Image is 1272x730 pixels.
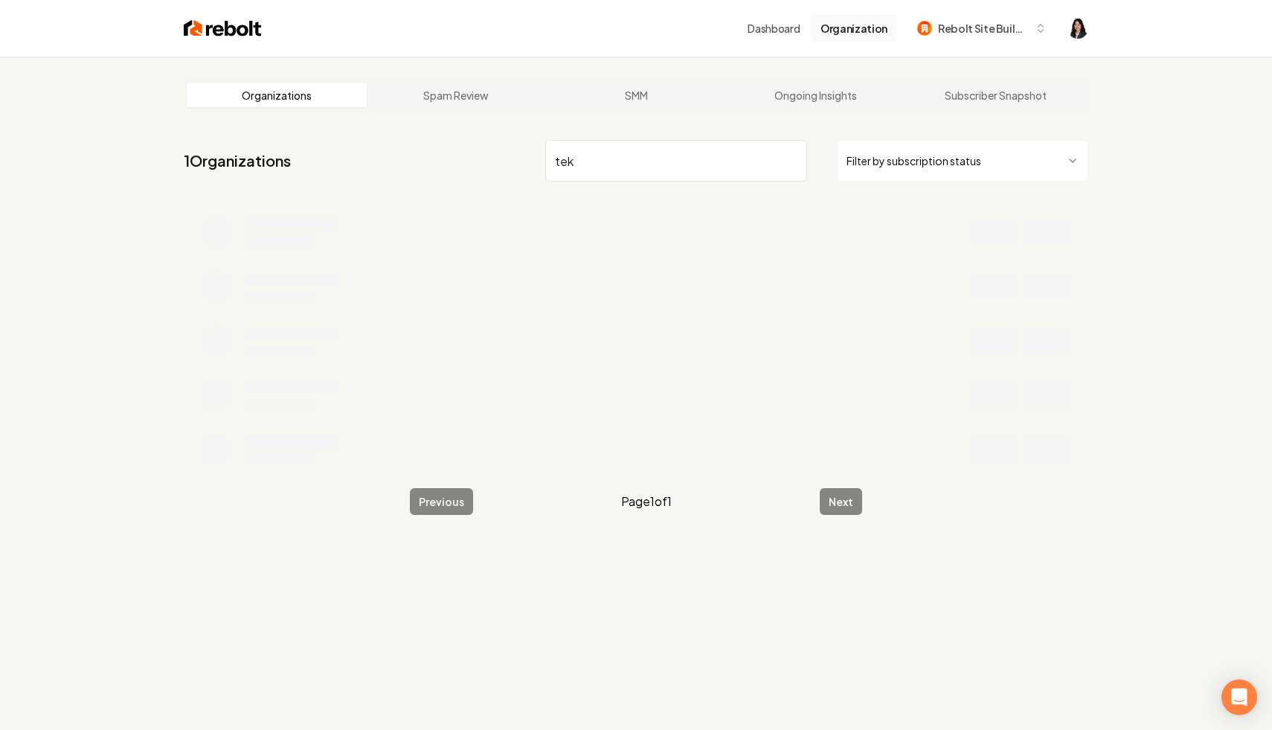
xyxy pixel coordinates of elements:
img: Rebolt Site Builder [917,21,932,36]
span: Page 1 of 1 [621,493,672,510]
img: Rebolt Logo [184,18,262,39]
div: Open Intercom Messenger [1221,679,1257,715]
a: Dashboard [748,21,800,36]
a: Spam Review [367,83,547,107]
a: Ongoing Insights [726,83,906,107]
img: Haley Paramoure [1067,18,1088,39]
input: Search by name or ID [545,140,807,182]
a: 1Organizations [184,150,291,171]
span: Rebolt Site Builder [938,21,1029,36]
a: SMM [546,83,726,107]
a: Subscriber Snapshot [905,83,1085,107]
a: Organizations [187,83,367,107]
button: Organization [812,15,896,42]
button: Open user button [1067,18,1088,39]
